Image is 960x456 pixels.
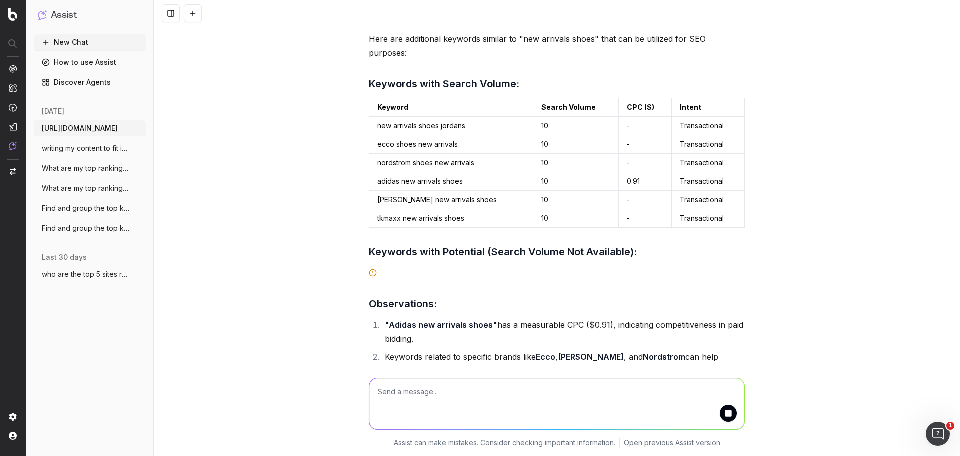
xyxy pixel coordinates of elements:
button: What are my top ranking pages? keywords [34,160,146,176]
span: What are my top ranking pages? [URL] [42,183,130,193]
img: Analytics [9,65,17,73]
span: who are the top 5 sites ranking for runn [42,269,130,279]
button: New Chat [34,34,146,50]
p: Here are additional keywords similar to "new arrivals shoes" that can be utilized for SEO purposes: [369,32,745,60]
h3: Observations: [369,296,745,312]
td: Keyword [369,98,533,117]
button: writing my content to fit in seo keyword [34,140,146,156]
span: writing my content to fit in seo keyword [42,143,130,153]
td: nordstrom shoes new arrivals [369,154,533,172]
span: [DATE] [42,106,64,116]
td: CPC ($) [619,98,672,117]
td: 0.91 [619,172,672,191]
img: Activation [9,103,17,112]
td: Transactional [672,117,745,135]
img: Botify logo [8,8,17,21]
td: adidas new arrivals shoes [369,172,533,191]
img: Assist [38,10,47,20]
li: Keywords related to specific brands like , , and can help attract niche audiences. [382,350,745,378]
td: - [619,154,672,172]
td: Search Volume [533,98,618,117]
td: [PERSON_NAME] new arrivals shoes [369,191,533,209]
span: What are my top ranking pages? keywords [42,163,130,173]
td: 10 [533,172,618,191]
span: last 30 days [42,252,87,262]
td: - [619,191,672,209]
button: Find and group the top keywords for iso- [34,220,146,236]
button: Find and group the top keywords for iso- [34,200,146,216]
td: 10 [533,117,618,135]
img: Setting [9,413,17,421]
span: [URL][DOMAIN_NAME] [42,123,118,133]
strong: Nordstrom [643,352,685,362]
a: How to use Assist [34,54,146,70]
td: tkmaxx new arrivals shoes [369,209,533,228]
td: Transactional [672,191,745,209]
span: 1 [946,422,954,430]
a: Discover Agents [34,74,146,90]
button: who are the top 5 sites ranking for runn [34,266,146,282]
img: Intelligence [9,84,17,92]
button: Assist [38,8,142,22]
img: My account [9,432,17,440]
strong: Ecco [536,352,555,362]
td: - [619,209,672,228]
strong: "Adidas new arrivals shoes" [385,320,497,330]
td: new arrivals shoes jordans [369,117,533,135]
td: 10 [533,191,618,209]
h3: Keywords with Potential (Search Volume Not Available): [369,244,745,260]
td: Transactional [672,209,745,228]
td: 10 [533,209,618,228]
a: Open previous Assist version [624,438,720,448]
td: Transactional [672,154,745,172]
button: [URL][DOMAIN_NAME] [34,120,146,136]
td: - [619,117,672,135]
button: What are my top ranking pages? [URL] [34,180,146,196]
iframe: Intercom live chat [926,422,950,446]
li: has a measurable CPC ($0.91), indicating competitiveness in paid bidding. [382,318,745,346]
td: 10 [533,135,618,154]
td: Transactional [672,135,745,154]
span: Find and group the top keywords for iso- [42,203,130,213]
h3: Keywords with Search Volume: [369,76,745,92]
h1: Assist [51,8,77,22]
td: - [619,135,672,154]
p: Assist can make mistakes. Consider checking important information. [394,438,615,448]
span: Find and group the top keywords for iso- [42,223,130,233]
img: Switch project [10,168,16,175]
td: Intent [672,98,745,117]
img: Assist [9,142,17,150]
td: Transactional [672,172,745,191]
img: Studio [9,123,17,131]
td: ecco shoes new arrivals [369,135,533,154]
strong: [PERSON_NAME] [558,352,624,362]
td: 10 [533,154,618,172]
